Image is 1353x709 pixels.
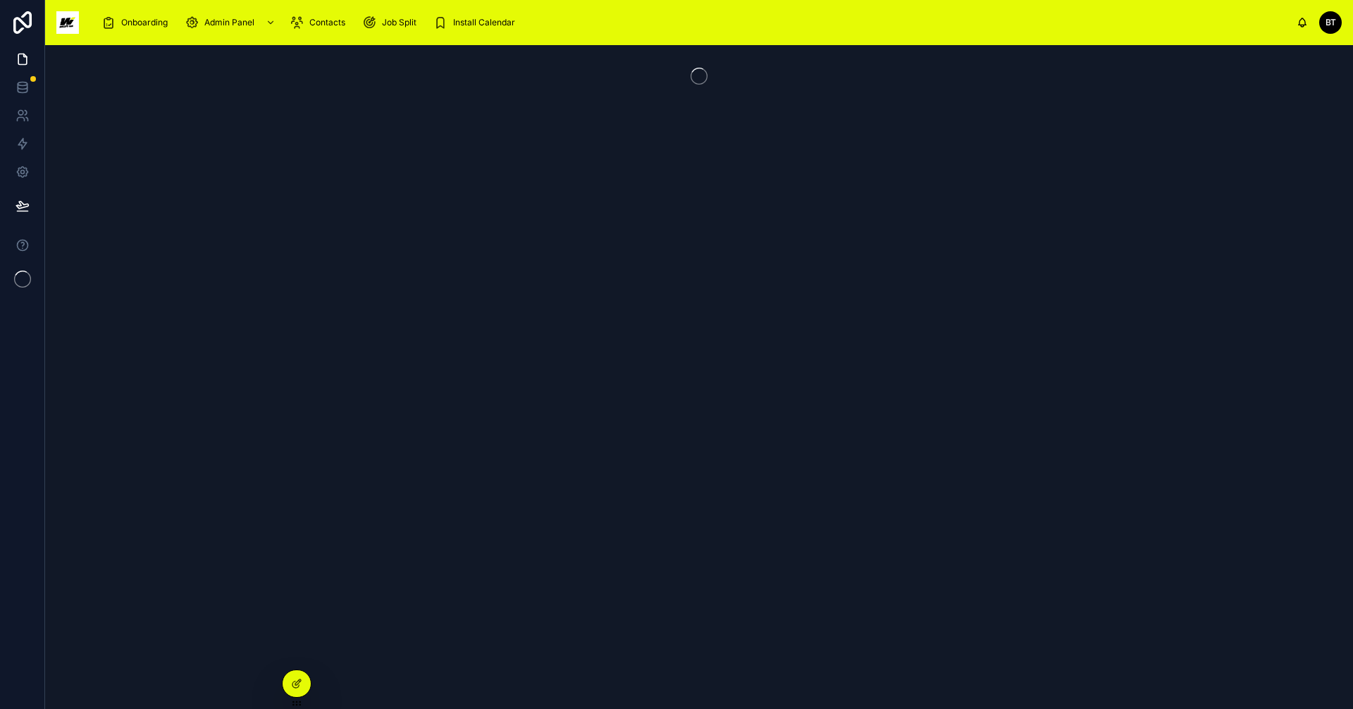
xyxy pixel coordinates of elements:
[358,10,426,35] a: Job Split
[1326,17,1336,28] span: BT
[285,10,355,35] a: Contacts
[121,17,168,28] span: Onboarding
[180,10,283,35] a: Admin Panel
[309,17,345,28] span: Contacts
[453,17,515,28] span: Install Calendar
[382,17,416,28] span: Job Split
[97,10,178,35] a: Onboarding
[90,7,1297,38] div: scrollable content
[204,17,254,28] span: Admin Panel
[56,11,79,34] img: App logo
[429,10,525,35] a: Install Calendar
